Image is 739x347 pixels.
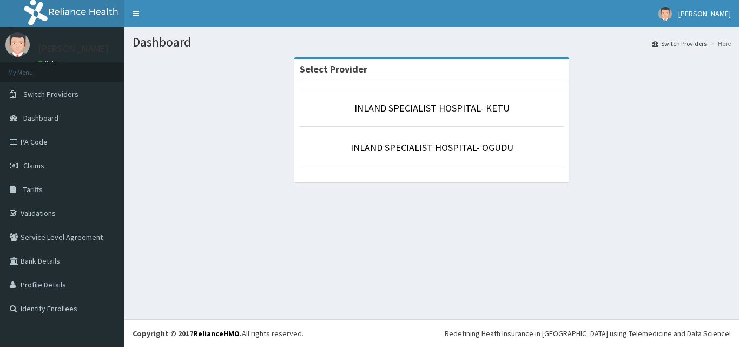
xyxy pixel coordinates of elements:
[133,35,731,49] h1: Dashboard
[652,39,707,48] a: Switch Providers
[23,185,43,194] span: Tariffs
[708,39,731,48] li: Here
[5,32,30,57] img: User Image
[351,141,513,154] a: INLAND SPECIALIST HOSPITAL- OGUDU
[193,329,240,338] a: RelianceHMO
[124,319,739,347] footer: All rights reserved.
[38,44,109,54] p: [PERSON_NAME]
[23,161,44,171] span: Claims
[23,113,58,123] span: Dashboard
[300,63,367,75] strong: Select Provider
[133,329,242,338] strong: Copyright © 2017 .
[658,7,672,21] img: User Image
[678,9,731,18] span: [PERSON_NAME]
[23,89,78,99] span: Switch Providers
[38,59,64,67] a: Online
[445,328,731,339] div: Redefining Heath Insurance in [GEOGRAPHIC_DATA] using Telemedicine and Data Science!
[354,102,510,114] a: INLAND SPECIALIST HOSPITAL- KETU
